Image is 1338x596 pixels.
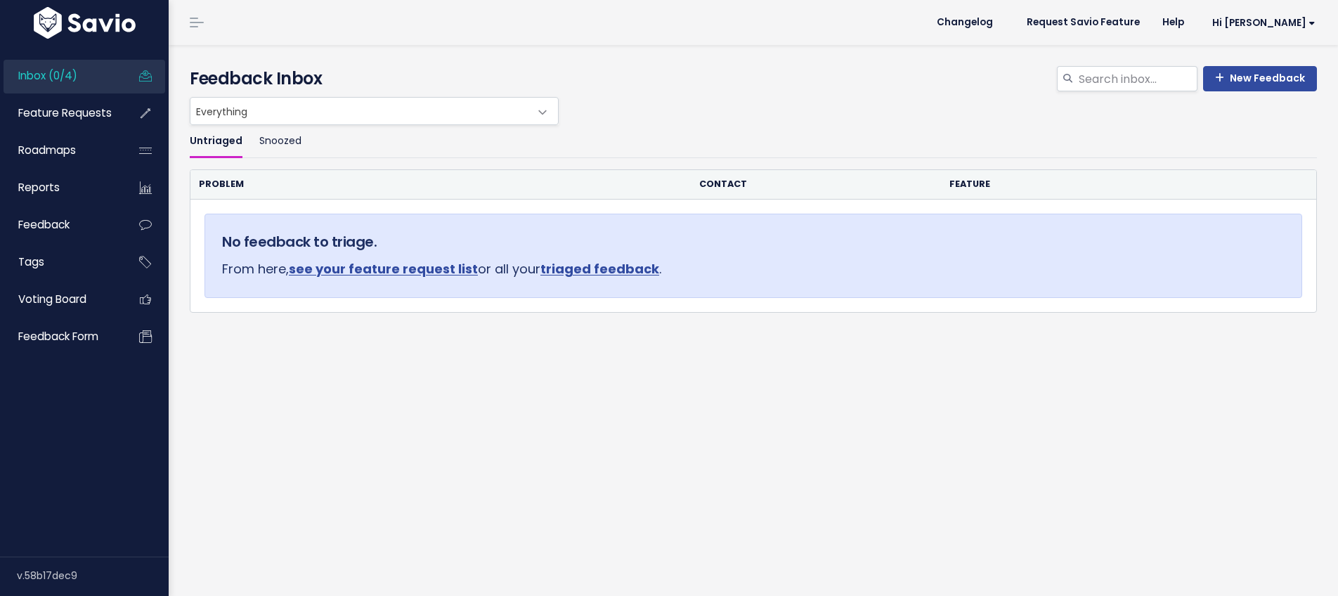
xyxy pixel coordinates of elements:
[222,231,1285,252] h5: No feedback to triage.
[18,254,44,269] span: Tags
[4,283,117,316] a: Voting Board
[190,170,691,199] th: Problem
[4,171,117,204] a: Reports
[1015,12,1151,33] a: Request Savio Feature
[1212,18,1316,28] span: Hi [PERSON_NAME]
[1151,12,1195,33] a: Help
[4,97,117,129] a: Feature Requests
[1203,66,1317,91] a: New Feedback
[30,7,139,39] img: logo-white.9d6f32f41409.svg
[4,60,117,92] a: Inbox (0/4)
[4,320,117,353] a: Feedback form
[190,98,530,124] span: Everything
[18,180,60,195] span: Reports
[18,329,98,344] span: Feedback form
[190,125,242,158] a: Untriaged
[18,292,86,306] span: Voting Board
[289,260,478,278] a: see your feature request list
[18,143,76,157] span: Roadmaps
[540,260,659,278] a: triaged feedback
[190,97,559,125] span: Everything
[937,18,993,27] span: Changelog
[190,66,1317,91] h4: Feedback Inbox
[691,170,941,199] th: Contact
[4,134,117,167] a: Roadmaps
[259,125,301,158] a: Snoozed
[18,105,112,120] span: Feature Requests
[4,209,117,241] a: Feedback
[18,217,70,232] span: Feedback
[18,68,77,83] span: Inbox (0/4)
[190,125,1317,158] ul: Filter feature requests
[17,557,169,594] div: v.58b17dec9
[1195,12,1327,34] a: Hi [PERSON_NAME]
[1077,66,1197,91] input: Search inbox...
[4,246,117,278] a: Tags
[222,258,1285,280] p: From here, or all your .
[941,170,1254,199] th: Feature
